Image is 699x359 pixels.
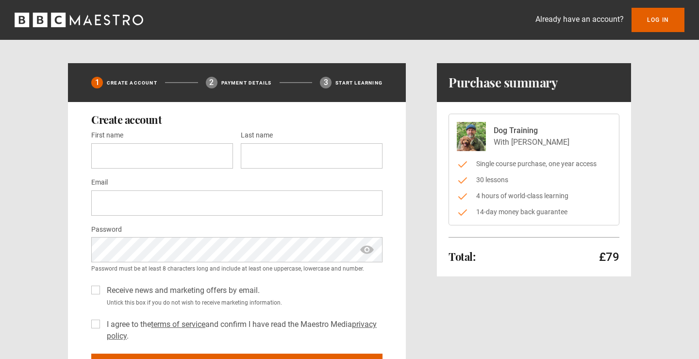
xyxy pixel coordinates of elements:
[151,320,205,329] a: terms of service
[206,77,217,88] div: 2
[241,130,273,141] label: Last name
[494,125,569,137] p: Dog Training
[15,13,143,27] svg: BBC Maestro
[449,75,558,90] h1: Purchase summary
[457,207,611,217] li: 14-day money back guarantee
[320,77,332,88] div: 3
[221,79,272,86] p: Payment details
[457,191,611,201] li: 4 hours of world-class learning
[457,175,611,185] li: 30 lessons
[91,130,123,141] label: First name
[91,77,103,88] div: 1
[599,249,619,265] p: £79
[494,137,569,148] p: With [PERSON_NAME]
[535,14,624,25] p: Already have an account?
[107,79,157,86] p: Create Account
[632,8,684,32] a: Log In
[91,177,108,188] label: Email
[457,159,611,169] li: Single course purchase, one year access
[359,237,375,262] span: show password
[91,264,383,273] small: Password must be at least 8 characters long and include at least one uppercase, lowercase and num...
[91,224,122,236] label: Password
[335,79,383,86] p: Start learning
[103,285,260,296] label: Receive news and marketing offers by email.
[449,251,475,262] h2: Total:
[103,319,383,342] label: I agree to the and confirm I have read the Maestro Media .
[103,298,383,307] small: Untick this box if you do not wish to receive marketing information.
[91,114,383,125] h2: Create account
